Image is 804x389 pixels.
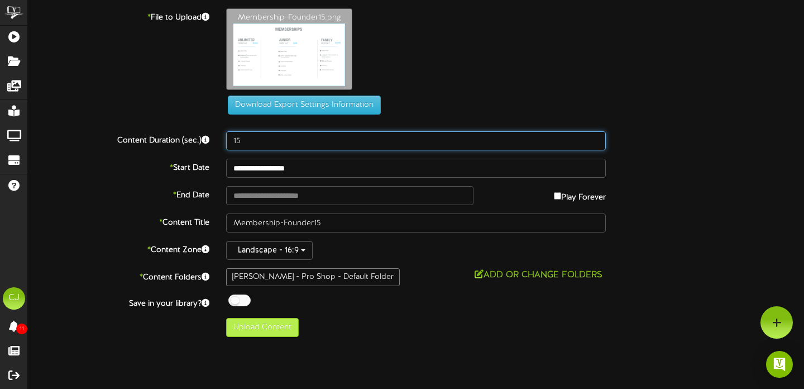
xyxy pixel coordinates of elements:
a: Download Export Settings Information [222,101,381,110]
label: End Date [20,186,218,201]
label: File to Upload [20,8,218,23]
label: Content Title [20,214,218,229]
label: Content Folders [20,268,218,283]
button: Landscape - 16:9 [226,241,313,260]
div: Open Intercom Messenger [766,351,793,378]
span: 11 [16,324,27,334]
button: Download Export Settings Information [228,96,381,115]
label: Start Date [20,159,218,174]
div: [PERSON_NAME] - Pro Shop - Default Folder [226,268,400,286]
button: Upload Content [226,318,299,337]
input: Play Forever [554,192,561,200]
label: Content Duration (sec.) [20,131,218,146]
button: Add or Change Folders [471,268,606,282]
label: Play Forever [554,186,606,203]
label: Content Zone [20,241,218,256]
input: Title of this Content [226,214,606,233]
div: CJ [3,287,25,310]
label: Save in your library? [20,295,218,310]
